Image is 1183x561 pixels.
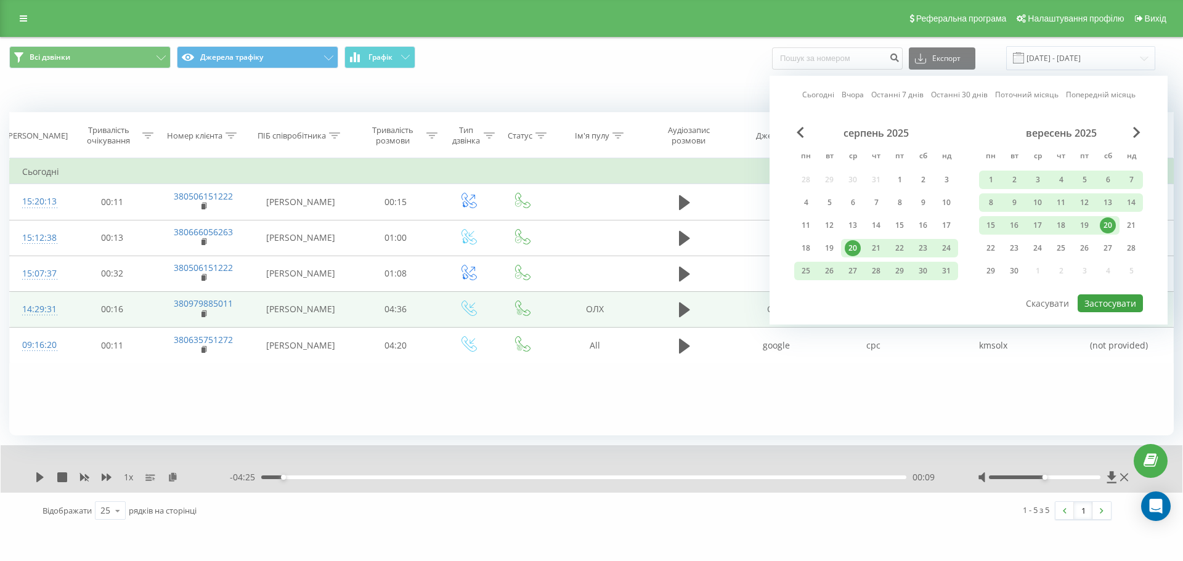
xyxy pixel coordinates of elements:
[938,195,954,211] div: 10
[888,262,911,280] div: пт 29 серп 2025 р.
[67,256,157,291] td: 00:32
[250,184,351,220] td: [PERSON_NAME]
[1073,171,1096,189] div: пт 5 вер 2025 р.
[772,47,903,70] input: Пошук за номером
[1030,195,1046,211] div: 10
[1052,148,1070,166] abbr: четвер
[825,328,922,363] td: cpc
[351,291,441,327] td: 04:36
[1030,172,1046,188] div: 3
[982,148,1000,166] abbr: понеділок
[1026,239,1049,257] div: ср 24 вер 2025 р.
[845,217,861,233] div: 13
[845,263,861,279] div: 27
[794,216,818,235] div: пн 11 серп 2025 р.
[1053,172,1069,188] div: 4
[935,262,958,280] div: нд 31 серп 2025 р.
[1100,195,1116,211] div: 13
[911,193,935,212] div: сб 9 серп 2025 р.
[1073,193,1096,212] div: пт 12 вер 2025 р.
[1006,217,1022,233] div: 16
[1100,240,1116,256] div: 27
[1100,172,1116,188] div: 6
[1053,195,1069,211] div: 11
[890,148,909,166] abbr: п’ятниця
[368,53,392,62] span: Графік
[798,240,814,256] div: 18
[864,262,888,280] div: чт 28 серп 2025 р.
[868,263,884,279] div: 28
[174,334,233,345] a: 380635751272
[756,131,791,141] div: Джерело
[1026,193,1049,212] div: ср 10 вер 2025 р.
[1023,504,1049,516] div: 1 - 5 з 5
[935,216,958,235] div: нд 17 серп 2025 р.
[250,291,351,327] td: [PERSON_NAME]
[1120,239,1143,257] div: нд 28 вер 2025 р.
[22,333,55,357] div: 09:16:20
[888,239,911,257] div: пт 22 серп 2025 р.
[1030,217,1046,233] div: 17
[911,171,935,189] div: сб 2 серп 2025 р.
[888,193,911,212] div: пт 8 серп 2025 р.
[892,240,908,256] div: 22
[979,216,1002,235] div: пн 15 вер 2025 р.
[1120,171,1143,189] div: нд 7 вер 2025 р.
[818,216,841,235] div: вт 12 серп 2025 р.
[10,159,1174,184] td: Сьогодні
[1145,14,1166,23] span: Вихід
[22,226,55,250] div: 15:12:38
[250,328,351,363] td: [PERSON_NAME]
[1019,294,1076,312] button: Скасувати
[177,46,338,68] button: Джерела трафіку
[915,263,931,279] div: 30
[892,263,908,279] div: 29
[1053,217,1069,233] div: 18
[794,127,958,139] div: серпень 2025
[842,89,864,100] a: Вчора
[250,256,351,291] td: [PERSON_NAME]
[871,89,924,100] a: Останні 7 днів
[1096,239,1120,257] div: сб 27 вер 2025 р.
[351,220,441,256] td: 01:00
[935,171,958,189] div: нд 3 серп 2025 р.
[797,127,804,138] span: Previous Month
[362,125,423,146] div: Тривалість розмови
[794,262,818,280] div: пн 25 серп 2025 р.
[938,172,954,188] div: 3
[1026,171,1049,189] div: ср 3 вер 2025 р.
[938,263,954,279] div: 31
[818,239,841,257] div: вт 19 серп 2025 р.
[1030,240,1046,256] div: 24
[351,328,441,363] td: 04:20
[1002,193,1026,212] div: вт 9 вер 2025 р.
[6,131,68,141] div: [PERSON_NAME]
[1120,193,1143,212] div: нд 14 вер 2025 р.
[22,190,55,214] div: 15:20:13
[915,195,931,211] div: 9
[821,217,837,233] div: 12
[281,475,286,480] div: Accessibility label
[1006,172,1022,188] div: 2
[67,220,157,256] td: 00:13
[1123,195,1139,211] div: 14
[888,171,911,189] div: пт 1 серп 2025 р.
[983,240,999,256] div: 22
[798,217,814,233] div: 11
[1066,89,1136,100] a: Попередній місяць
[174,190,233,202] a: 380506151222
[888,216,911,235] div: пт 15 серп 2025 р.
[1123,172,1139,188] div: 7
[922,328,1065,363] td: kmsolx
[1049,171,1073,189] div: чт 4 вер 2025 р.
[909,47,975,70] button: Експорт
[983,172,999,188] div: 1
[1006,240,1022,256] div: 23
[914,148,932,166] abbr: субота
[22,262,55,286] div: 15:07:37
[100,504,110,517] div: 25
[174,262,233,273] a: 380506151222
[979,262,1002,280] div: пн 29 вер 2025 р.
[935,239,958,257] div: нд 24 серп 2025 р.
[9,46,171,68] button: Всі дзвінки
